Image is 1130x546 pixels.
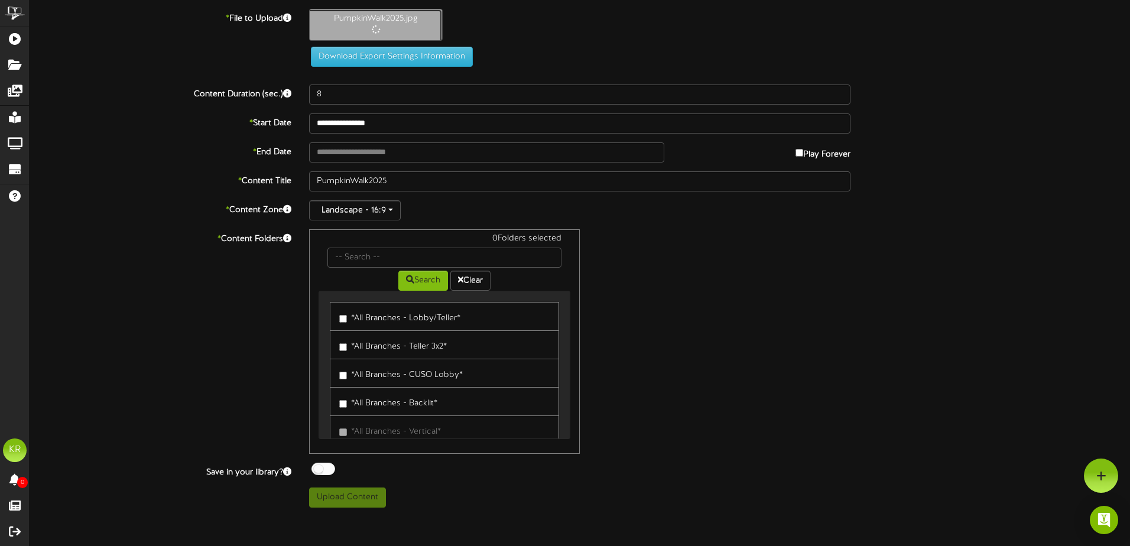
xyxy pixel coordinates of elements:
label: *All Branches - Teller 3x2* [339,337,447,353]
input: -- Search -- [327,248,561,268]
button: Upload Content [309,487,386,508]
input: *All Branches - Backlit* [339,400,347,408]
label: File to Upload [21,9,300,25]
div: KR [3,438,27,462]
input: *All Branches - Lobby/Teller* [339,315,347,323]
span: 0 [17,477,28,488]
div: 0 Folders selected [319,233,570,248]
input: *All Branches - CUSO Lobby* [339,372,347,379]
label: Play Forever [795,142,850,161]
label: *All Branches - Backlit* [339,394,437,409]
label: *All Branches - Lobby/Teller* [339,308,460,324]
label: Save in your library? [21,463,300,479]
div: Open Intercom Messenger [1090,506,1118,534]
button: Clear [450,271,491,291]
input: Title of this Content [309,171,850,191]
label: Start Date [21,113,300,129]
label: End Date [21,142,300,158]
label: Content Duration (sec.) [21,84,300,100]
label: Content Title [21,171,300,187]
label: Content Folders [21,229,300,245]
input: *All Branches - Teller 3x2* [339,343,347,351]
span: *All Branches - Vertical* [351,427,441,436]
button: Download Export Settings Information [311,47,473,67]
input: Play Forever [795,149,803,157]
button: Search [398,271,448,291]
label: *All Branches - CUSO Lobby* [339,365,463,381]
button: Landscape - 16:9 [309,200,401,220]
label: Content Zone [21,200,300,216]
a: Download Export Settings Information [305,52,473,61]
input: *All Branches - Vertical* [339,428,347,436]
